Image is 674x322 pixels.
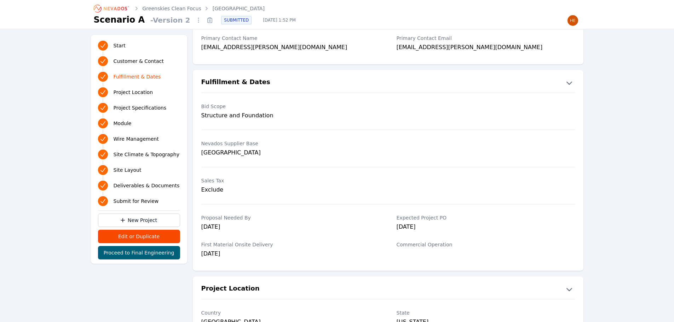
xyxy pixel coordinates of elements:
[114,135,159,142] span: Wire Management
[114,166,142,174] span: Site Layout
[567,15,578,26] img: Henar Luque
[397,35,575,42] label: Primary Contact Email
[201,250,380,259] div: [DATE]
[397,223,575,233] div: [DATE]
[201,177,380,184] label: Sales Tax
[193,283,583,295] button: Project Location
[98,213,180,227] a: New Project
[201,283,260,295] h2: Project Location
[221,16,252,24] div: SUBMITTED
[114,104,167,111] span: Project Specifications
[397,309,575,316] label: State
[114,73,161,80] span: Fulfillment & Dates
[201,35,380,42] label: Primary Contact Name
[213,5,265,12] a: [GEOGRAPHIC_DATA]
[201,103,380,110] label: Bid Scope
[114,151,179,158] span: Site Climate & Topography
[201,241,380,248] label: First Material Onsite Delivery
[98,39,180,207] nav: Progress
[201,214,380,221] label: Proposal Needed By
[98,230,180,243] button: Edit or Duplicate
[201,186,380,194] div: Exclude
[114,198,159,205] span: Submit for Review
[143,5,201,12] a: Greenskies Clean Focus
[397,241,575,248] label: Commercial Operation
[201,77,270,88] h2: Fulfillment & Dates
[114,182,180,189] span: Deliverables & Documents
[114,120,132,127] span: Module
[114,42,126,49] span: Start
[114,89,153,96] span: Project Location
[148,15,193,25] span: - Version 2
[397,214,575,221] label: Expected Project PO
[201,309,380,316] label: Country
[193,77,583,88] button: Fulfillment & Dates
[201,223,380,233] div: [DATE]
[94,3,265,14] nav: Breadcrumb
[397,43,575,53] div: [EMAIL_ADDRESS][PERSON_NAME][DOMAIN_NAME]
[114,58,164,65] span: Customer & Contact
[94,14,145,25] h1: Scenario A
[98,246,180,259] button: Proceed to Final Engineering
[257,17,301,23] span: [DATE] 1:52 PM
[201,140,380,147] label: Nevados Supplier Base
[201,111,380,120] div: Structure and Foundation
[201,148,380,157] div: [GEOGRAPHIC_DATA]
[201,43,380,53] div: [EMAIL_ADDRESS][PERSON_NAME][DOMAIN_NAME]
